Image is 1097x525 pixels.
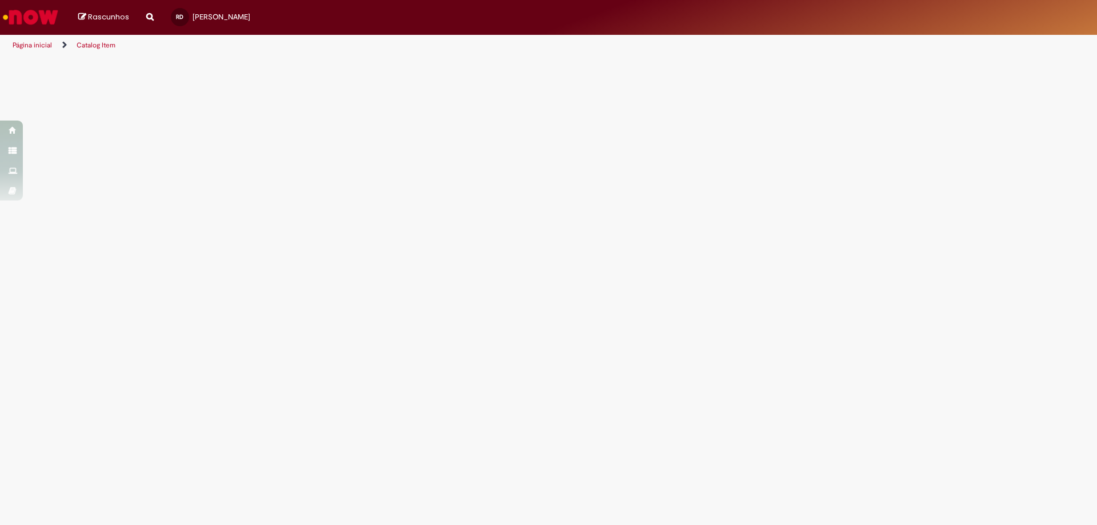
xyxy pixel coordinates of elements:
span: Rascunhos [88,11,129,22]
ul: Trilhas de página [9,35,723,56]
span: [PERSON_NAME] [193,12,250,22]
span: RD [176,13,183,21]
a: Rascunhos [78,12,129,23]
a: Página inicial [13,41,52,50]
a: Catalog Item [77,41,115,50]
img: ServiceNow [1,6,60,29]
